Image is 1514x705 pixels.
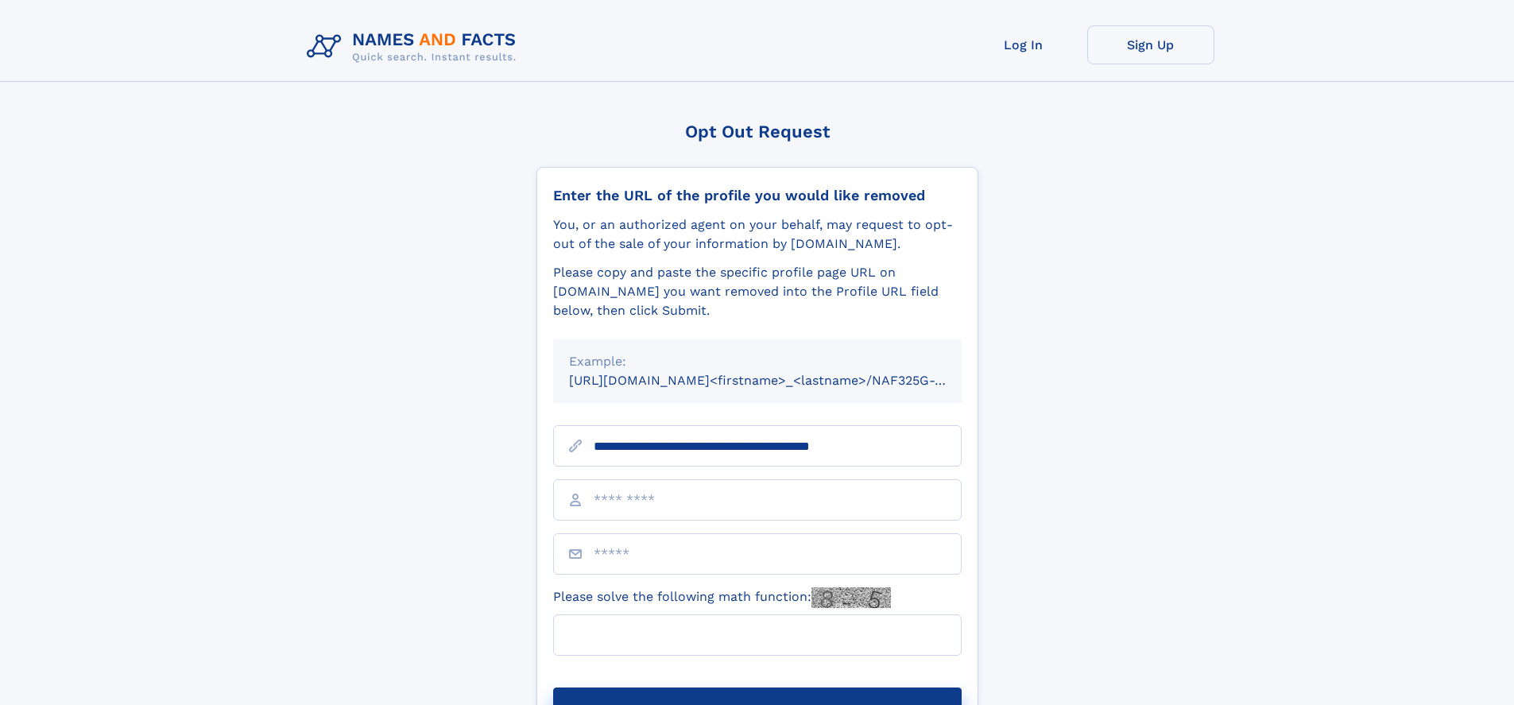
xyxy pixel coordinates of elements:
div: You, or an authorized agent on your behalf, may request to opt-out of the sale of your informatio... [553,215,962,254]
a: Sign Up [1087,25,1214,64]
small: [URL][DOMAIN_NAME]<firstname>_<lastname>/NAF325G-xxxxxxxx [569,373,992,388]
a: Log In [960,25,1087,64]
label: Please solve the following math function: [553,587,891,608]
img: Logo Names and Facts [300,25,529,68]
div: Example: [569,352,946,371]
div: Opt Out Request [536,122,978,141]
div: Enter the URL of the profile you would like removed [553,187,962,204]
div: Please copy and paste the specific profile page URL on [DOMAIN_NAME] you want removed into the Pr... [553,263,962,320]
